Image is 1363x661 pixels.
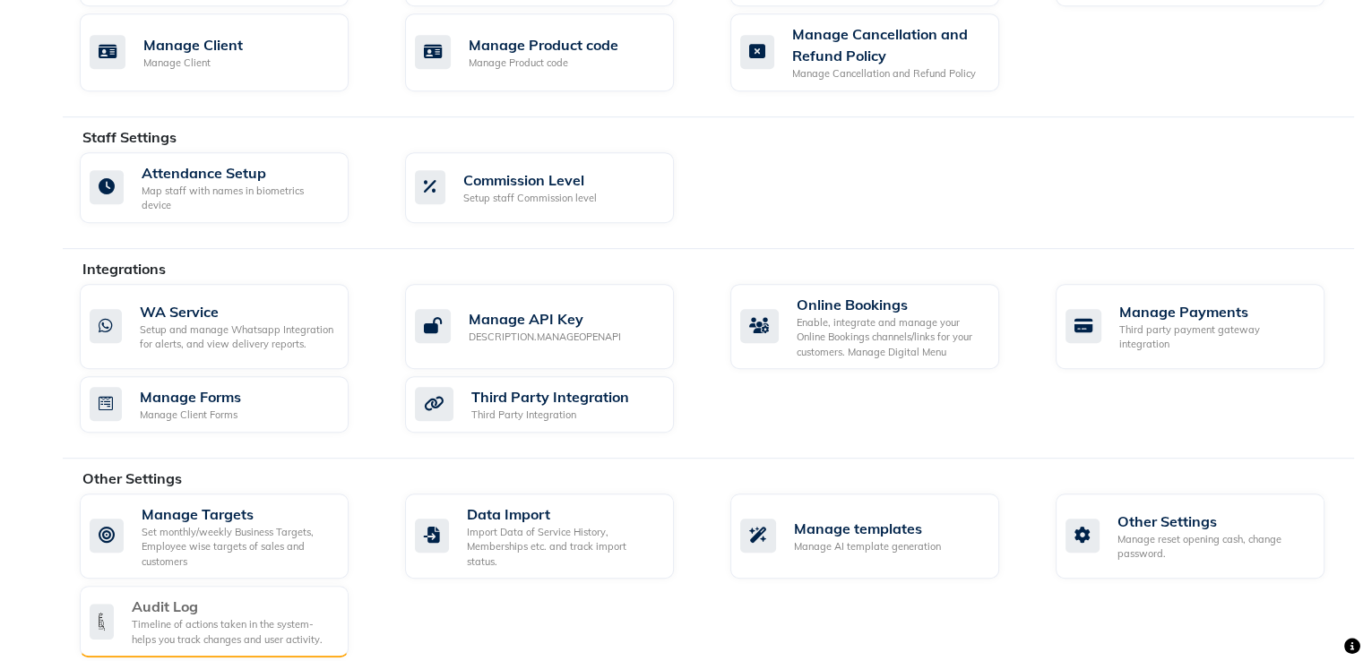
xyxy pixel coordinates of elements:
[469,34,618,56] div: Manage Product code
[140,386,241,408] div: Manage Forms
[142,503,334,525] div: Manage Targets
[794,539,941,554] div: Manage AI template generation
[140,322,334,352] div: Setup and manage Whatsapp Integration for alerts, and view delivery reports.
[90,604,114,640] img: check-list.png
[730,494,1029,579] a: Manage templatesManage AI template generation
[469,308,621,330] div: Manage API Key
[405,376,703,433] a: Third Party IntegrationThird Party Integration
[730,13,1029,91] a: Manage Cancellation and Refund PolicyManage Cancellation and Refund Policy
[80,13,378,91] a: Manage ClientManage Client
[80,284,378,370] a: WA ServiceSetup and manage Whatsapp Integration for alerts, and view delivery reports.
[467,503,660,525] div: Data Import
[80,152,378,223] a: Attendance SetupMap staff with names in biometrics device
[471,408,629,423] div: Third Party Integration
[80,376,378,433] a: Manage FormsManage Client Forms
[143,34,243,56] div: Manage Client
[469,330,621,345] div: DESCRIPTION.MANAGEOPENAPI
[142,184,334,213] div: Map staff with names in biometrics device
[405,494,703,579] a: Data ImportImport Data of Service History, Memberships etc. and track import status.
[1119,301,1310,322] div: Manage Payments
[140,301,334,322] div: WA Service
[132,596,334,617] div: Audit Log
[405,13,703,91] a: Manage Product codeManage Product code
[730,284,1029,370] a: Online BookingsEnable, integrate and manage your Online Bookings channels/links for your customer...
[797,315,985,360] div: Enable, integrate and manage your Online Bookings channels/links for your customers. Manage Digit...
[1056,284,1354,370] a: Manage PaymentsThird party payment gateway integration
[1119,322,1310,352] div: Third party payment gateway integration
[80,586,378,657] a: Audit LogTimeline of actions taken in the system- helps you track changes and user activity.
[794,518,941,539] div: Manage templates
[140,408,241,423] div: Manage Client Forms
[792,23,985,66] div: Manage Cancellation and Refund Policy
[1117,511,1310,532] div: Other Settings
[142,162,334,184] div: Attendance Setup
[80,494,378,579] a: Manage TargetsSet monthly/weekly Business Targets, Employee wise targets of sales and customers
[463,169,597,191] div: Commission Level
[1056,494,1354,579] a: Other SettingsManage reset opening cash, change password.
[132,617,334,647] div: Timeline of actions taken in the system- helps you track changes and user activity.
[471,386,629,408] div: Third Party Integration
[142,525,334,570] div: Set monthly/weekly Business Targets, Employee wise targets of sales and customers
[405,152,703,223] a: Commission LevelSetup staff Commission level
[469,56,618,71] div: Manage Product code
[467,525,660,570] div: Import Data of Service History, Memberships etc. and track import status.
[405,284,703,370] a: Manage API KeyDESCRIPTION.MANAGEOPENAPI
[792,66,985,82] div: Manage Cancellation and Refund Policy
[1117,532,1310,562] div: Manage reset opening cash, change password.
[463,191,597,206] div: Setup staff Commission level
[143,56,243,71] div: Manage Client
[797,294,985,315] div: Online Bookings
